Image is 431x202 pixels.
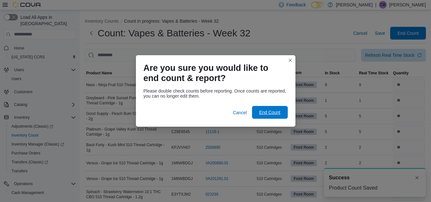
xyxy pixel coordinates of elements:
[252,106,288,119] button: End Count
[233,109,247,116] span: Cancel
[230,106,249,119] button: Cancel
[259,109,280,116] span: End Count
[286,56,294,64] button: Closes this modal window
[144,63,283,83] h1: Are you sure you would like to end count & report?
[144,88,288,99] div: Please double check counts before reporting. Once counts are reported, you can no longer edit them.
